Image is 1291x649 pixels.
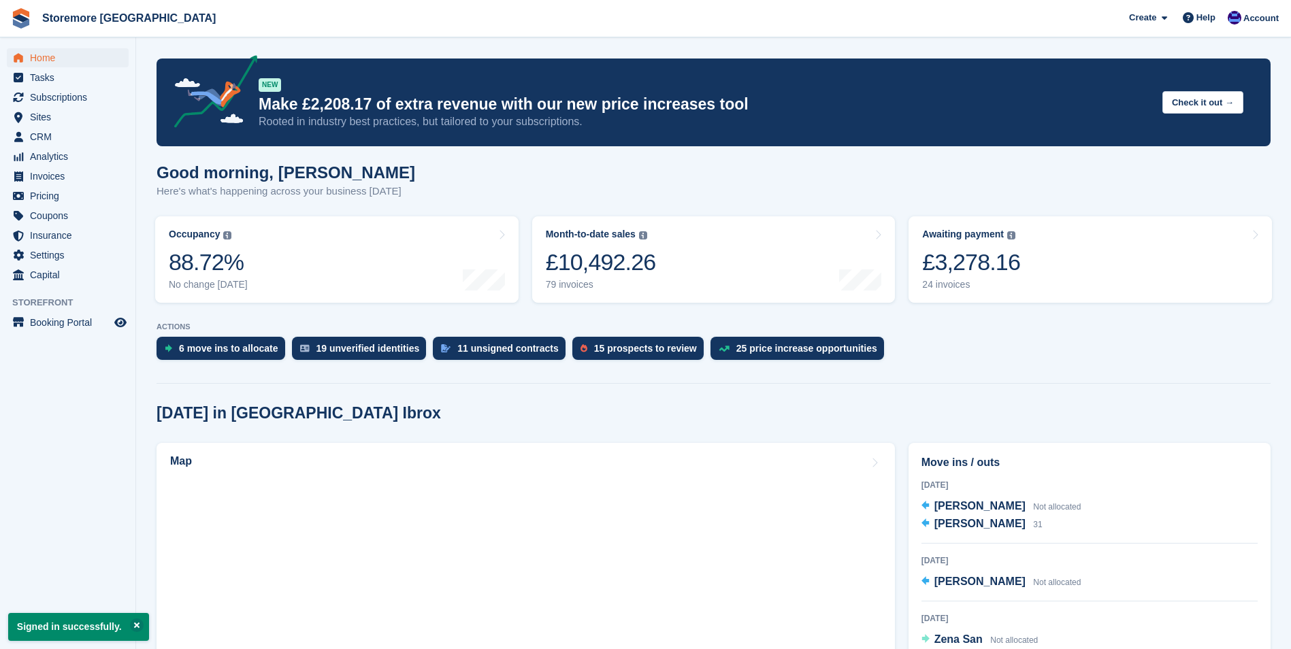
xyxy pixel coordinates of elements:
div: 79 invoices [546,279,656,290]
span: Create [1129,11,1156,24]
div: [DATE] [921,554,1258,567]
a: 19 unverified identities [292,337,434,367]
div: [DATE] [921,479,1258,491]
img: prospect-51fa495bee0391a8d652442698ab0144808aea92771e9ea1ae160a38d050c398.svg [581,344,587,352]
a: [PERSON_NAME] 31 [921,516,1043,533]
img: icon-info-grey-7440780725fd019a000dd9b08b2336e03edf1995a4989e88bcd33f0948082b44.svg [1007,231,1015,239]
h2: Move ins / outs [921,454,1258,471]
a: menu [7,206,129,225]
div: 15 prospects to review [594,343,697,354]
a: menu [7,313,129,332]
span: Zena San [934,633,983,645]
img: price-adjustments-announcement-icon-8257ccfd72463d97f412b2fc003d46551f7dbcb40ab6d574587a9cd5c0d94... [163,55,258,133]
span: Storefront [12,296,135,310]
img: contract_signature_icon-13c848040528278c33f63329250d36e43548de30e8caae1d1a13099fd9432cc5.svg [441,344,451,352]
span: [PERSON_NAME] [934,518,1026,529]
div: NEW [259,78,281,92]
span: Settings [30,246,112,265]
a: Storemore [GEOGRAPHIC_DATA] [37,7,221,29]
span: Account [1243,12,1279,25]
div: 11 unsigned contracts [457,343,559,354]
a: menu [7,246,129,265]
a: Awaiting payment £3,278.16 24 invoices [909,216,1272,303]
div: Awaiting payment [922,229,1004,240]
a: menu [7,147,129,166]
div: No change [DATE] [169,279,248,290]
img: stora-icon-8386f47178a22dfd0bd8f6a31ec36ba5ce8667c1dd55bd0f319d3a0aa187defe.svg [11,8,31,29]
div: £10,492.26 [546,248,656,276]
p: Rooted in industry best practices, but tailored to your subscriptions. [259,114,1151,129]
a: menu [7,88,129,107]
span: Sites [30,107,112,127]
span: Analytics [30,147,112,166]
img: icon-info-grey-7440780725fd019a000dd9b08b2336e03edf1995a4989e88bcd33f0948082b44.svg [223,231,231,239]
a: [PERSON_NAME] Not allocated [921,498,1081,516]
a: Zena San Not allocated [921,631,1039,649]
span: Coupons [30,206,112,225]
a: Month-to-date sales £10,492.26 79 invoices [532,216,896,303]
a: menu [7,226,129,245]
span: Subscriptions [30,88,112,107]
div: 88.72% [169,248,248,276]
span: Capital [30,265,112,284]
img: verify_identity-adf6edd0f0f0b5bbfe63781bf79b02c33cf7c696d77639b501bdc392416b5a36.svg [300,344,310,352]
span: Invoices [30,167,112,186]
div: [DATE] [921,612,1258,625]
div: 24 invoices [922,279,1020,290]
a: menu [7,107,129,127]
img: Angela [1228,11,1241,24]
div: Occupancy [169,229,220,240]
p: Signed in successfully. [8,613,149,641]
span: CRM [30,127,112,146]
a: 15 prospects to review [572,337,710,367]
span: Help [1196,11,1215,24]
span: Booking Portal [30,313,112,332]
a: 6 move ins to allocate [157,337,292,367]
p: ACTIONS [157,322,1271,331]
div: 25 price increase opportunities [736,343,877,354]
a: menu [7,68,129,87]
a: menu [7,265,129,284]
span: Home [30,48,112,67]
div: Month-to-date sales [546,229,636,240]
span: 31 [1033,520,1042,529]
span: Not allocated [990,635,1038,645]
a: menu [7,186,129,205]
a: [PERSON_NAME] Not allocated [921,573,1081,591]
h2: Map [170,455,192,467]
p: Here's what's happening across your business [DATE] [157,184,415,199]
a: Preview store [112,314,129,331]
a: menu [7,167,129,186]
div: 6 move ins to allocate [179,343,278,354]
div: £3,278.16 [922,248,1020,276]
span: Tasks [30,68,112,87]
h2: [DATE] in [GEOGRAPHIC_DATA] Ibrox [157,404,441,422]
h1: Good morning, [PERSON_NAME] [157,163,415,182]
a: menu [7,127,129,146]
span: Pricing [30,186,112,205]
p: Make £2,208.17 of extra revenue with our new price increases tool [259,95,1151,114]
a: 11 unsigned contracts [433,337,572,367]
a: Occupancy 88.72% No change [DATE] [155,216,519,303]
a: 25 price increase opportunities [710,337,891,367]
img: move_ins_to_allocate_icon-fdf77a2bb77ea45bf5b3d319d69a93e2d87916cf1d5bf7949dd705db3b84f3ca.svg [165,344,172,352]
img: icon-info-grey-7440780725fd019a000dd9b08b2336e03edf1995a4989e88bcd33f0948082b44.svg [639,231,647,239]
span: Insurance [30,226,112,245]
div: 19 unverified identities [316,343,420,354]
button: Check it out → [1162,91,1243,114]
a: menu [7,48,129,67]
span: [PERSON_NAME] [934,500,1026,512]
span: [PERSON_NAME] [934,576,1026,587]
span: Not allocated [1033,578,1081,587]
span: Not allocated [1033,502,1081,512]
img: price_increase_opportunities-93ffe204e8149a01c8c9dc8f82e8f89637d9d84a8eef4429ea346261dce0b2c0.svg [719,346,730,352]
